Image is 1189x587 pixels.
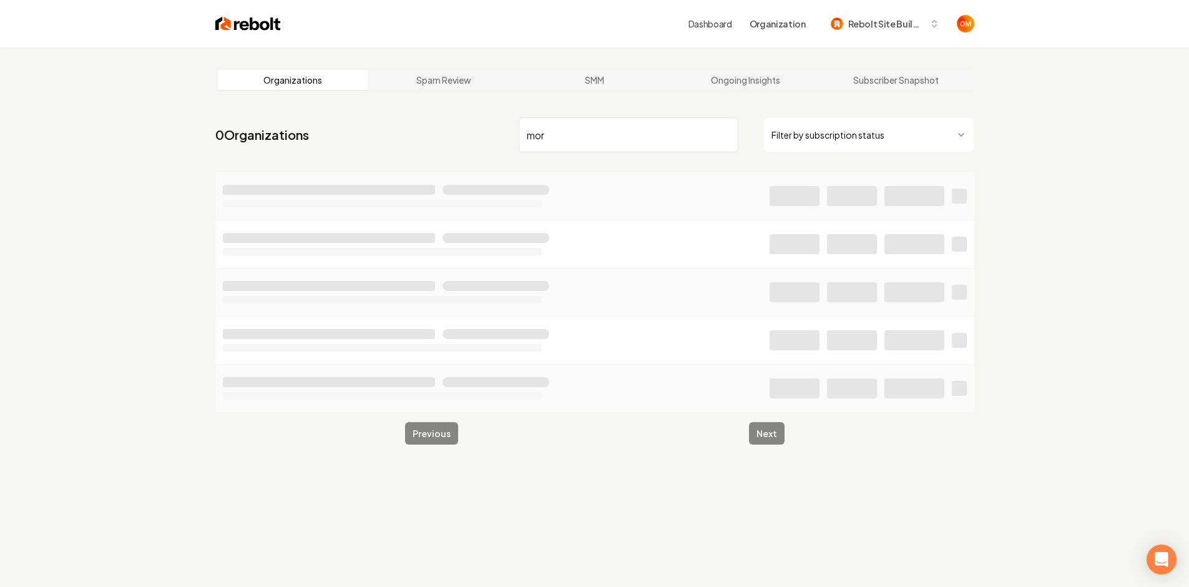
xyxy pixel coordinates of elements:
a: Subscriber Snapshot [821,70,972,90]
a: Organizations [218,70,369,90]
button: Organization [742,12,813,35]
a: Spam Review [368,70,519,90]
img: Rebolt Logo [215,15,281,32]
a: 0Organizations [215,126,309,144]
a: Ongoing Insights [670,70,821,90]
div: Open Intercom Messenger [1147,545,1177,575]
img: Omar Molai [957,15,974,32]
a: SMM [519,70,670,90]
button: Open user button [957,15,974,32]
input: Search by name or ID [519,117,738,152]
span: Rebolt Site Builder [848,17,924,31]
img: Rebolt Site Builder [831,17,843,30]
a: Dashboard [688,17,732,30]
